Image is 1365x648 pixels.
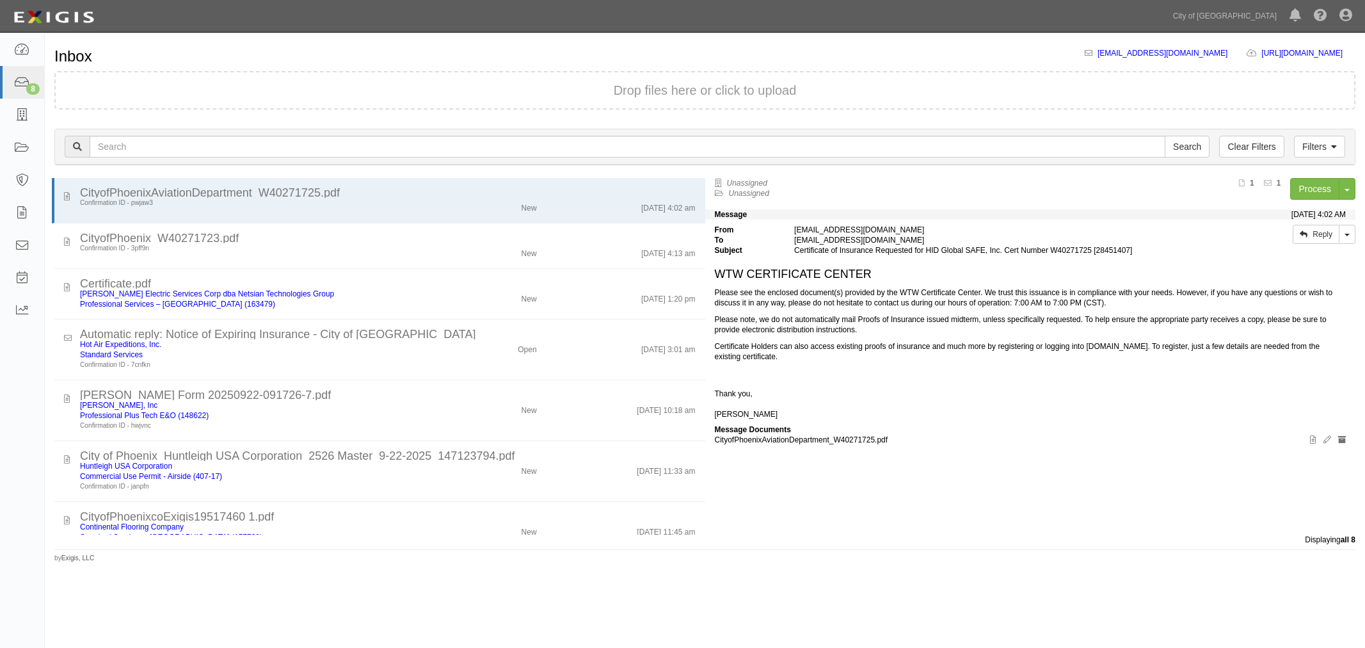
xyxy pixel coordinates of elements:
[54,48,92,65] h1: Inbox
[80,400,431,410] div: Barich, Inc
[80,522,184,531] a: Continental Flooring Company
[785,245,1183,255] div: Certificate of Insurance Requested for HID Global SAFE, Inc. Cert Number W40271725 [28451407]
[80,340,161,349] a: Hot Air Expeditions, Inc.
[1341,535,1355,544] b: all 8
[729,189,769,198] a: Unassigned
[1314,9,1327,22] i: Help Center - Complianz
[641,243,695,259] div: [DATE] 4:13 am
[522,243,537,259] div: New
[727,179,767,188] a: Unassigned
[637,522,695,537] div: [DATE] 11:45 am
[1291,209,1346,220] div: [DATE] 4:02 AM
[80,533,262,542] a: Standard Services - [GEOGRAPHIC_DATA] (157732)
[80,472,222,481] a: Commercial Use Permit - Airside (407-17)
[90,136,1165,158] input: Search
[1261,49,1355,58] a: [URL][DOMAIN_NAME]
[522,400,537,416] div: New
[80,188,696,198] div: CityofPhoenixAviationDepartment_W40271725.pdf
[715,425,791,434] strong: Message Documents
[1165,136,1209,158] input: Search
[715,341,1346,362] p: Certificate Holders can also access existing proofs of insurance and much more by registering or ...
[715,268,1346,281] h1: WTW CERTIFICATE CENTER
[641,289,695,304] div: [DATE] 1:20 pm
[80,299,431,309] div: Professional Services – Airside (163479)
[10,6,98,29] img: logo-5460c22ac91f19d4615b14bd174203de0afe785f0fc80cf4dbbc73dc1793850b.png
[637,400,695,416] div: [DATE] 10:18 am
[1250,179,1254,188] b: 1
[80,243,431,254] div: Confirmation ID - 3pff9n
[785,225,1183,235] div: [EMAIL_ADDRESS][DOMAIN_NAME]
[80,350,143,359] a: Standard Services
[80,451,696,461] div: City of Phoenix_Huntleigh USA Corporation_2526 Master_9-22-2025_147123794.pdf
[1338,436,1346,444] i: Archive document
[80,512,696,522] div: CityofPhoenixcoExigis19517460 1.pdf
[80,421,431,431] div: Confirmation ID - hwjvnc
[54,553,94,563] small: by
[80,279,696,289] div: Certificate.pdf
[614,85,797,95] button: Drop files here or click to upload
[715,314,1346,335] p: Please note, we do not automatically mail Proofs of Insurance issued midterm, unless specifically...
[80,482,431,492] div: Confirmation ID - janpfn
[80,461,431,471] div: Huntleigh USA Corporation
[641,198,695,213] div: [DATE] 4:02 am
[1167,3,1283,29] a: City of [GEOGRAPHIC_DATA]
[80,289,334,298] a: [PERSON_NAME] Electric Services Corp dba Netsian Technologies Group
[518,339,536,355] div: Open
[80,411,209,420] a: Professional Plus Tech E&O (148622)
[61,555,95,562] a: Exigis, LLC
[1294,136,1345,158] a: Filters
[45,535,1365,545] div: Displaying
[1098,49,1227,58] a: [EMAIL_ADDRESS][DOMAIN_NAME]
[1277,179,1281,188] b: 1
[80,462,172,471] a: Huntleigh USA Corporation
[80,198,431,208] div: Confirmation ID - pwjaw3
[705,225,785,235] strong: From
[522,522,537,537] div: New
[705,235,785,245] strong: To
[80,522,431,532] div: Continental Flooring Company
[705,245,785,255] strong: Subject
[715,368,1346,481] p: Thank you, [PERSON_NAME] WTW Certificate Center Phone: [PHONE_NUMBER] Fax: [PHONE_NUMBER] Email: ...
[637,461,695,476] div: [DATE] 11:33 am
[715,288,1346,308] p: Please see the enclosed document(s) provided by the WTW Certificate Center. We trust this issuanc...
[715,435,1346,445] p: CityofPhoenixAviationDepartment_W40271725.pdf
[1310,436,1316,444] i: View
[26,83,40,95] div: 8
[80,390,696,400] div: ACORD Form 20250922-091726-7.pdf
[715,210,747,219] strong: Message
[80,532,431,542] div: Standard Services - Airside (157732)
[80,289,431,299] div: Wilson Electric Services Corp dba Netsian Technologies Group
[522,289,537,304] div: New
[80,329,696,339] div: Automatic reply: Notice of Expiring Insurance - City of Phoenix
[80,300,275,309] a: Professional Services – [GEOGRAPHIC_DATA] (163479)
[80,233,696,243] div: CityofPhoenix_W40271723.pdf
[1293,225,1339,244] a: Reply
[80,360,431,370] div: Confirmation ID - 7cnfkn
[522,198,537,213] div: New
[1290,178,1339,200] a: Process
[80,471,431,482] div: Commercial Use Permit - Airside (407-17)
[641,339,695,355] div: [DATE] 3:01 am
[1323,436,1331,444] i: Edit document
[80,401,157,410] a: [PERSON_NAME], Inc
[80,410,431,421] div: Professional Plus Tech E&O (148622)
[522,461,537,476] div: New
[1219,136,1284,158] a: Clear Filters
[785,235,1183,245] div: inbox@cop.complianz.com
